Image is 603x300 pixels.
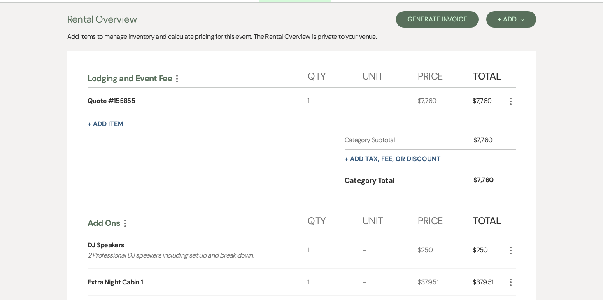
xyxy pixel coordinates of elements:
[88,240,125,250] div: DJ Speakers
[473,175,505,186] div: $7,760
[473,207,505,232] div: Total
[307,62,363,87] div: Qty
[363,88,418,115] div: -
[307,232,363,269] div: 1
[418,232,473,269] div: $250
[307,269,363,295] div: 1
[67,12,137,27] h3: Rental Overview
[418,269,473,295] div: $379.51
[473,62,505,87] div: Total
[88,218,308,228] div: Add Ons
[88,121,123,127] button: + Add Item
[473,88,505,115] div: $7,760
[307,207,363,232] div: Qty
[363,269,418,295] div: -
[363,207,418,232] div: Unit
[88,250,286,261] p: 2 Professional DJ speakers including set up and break down.
[396,11,479,28] button: Generate Invoice
[418,62,473,87] div: Price
[363,232,418,269] div: -
[67,32,536,42] div: Add items to manage inventory and calculate pricing for this event. The Rental Overview is privat...
[473,232,505,269] div: $250
[307,88,363,115] div: 1
[345,156,441,162] button: + Add tax, fee, or discount
[363,62,418,87] div: Unit
[345,135,474,145] div: Category Subtotal
[473,269,505,295] div: $379.51
[473,135,505,145] div: $7,760
[418,207,473,232] div: Price
[88,96,135,106] div: Quote #155855
[88,277,143,287] div: Extra Night Cabin 1
[345,175,474,186] div: Category Total
[88,73,308,84] div: Lodging and Event Fee
[486,11,536,28] button: + Add
[498,16,524,23] div: + Add
[418,88,473,115] div: $7,760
